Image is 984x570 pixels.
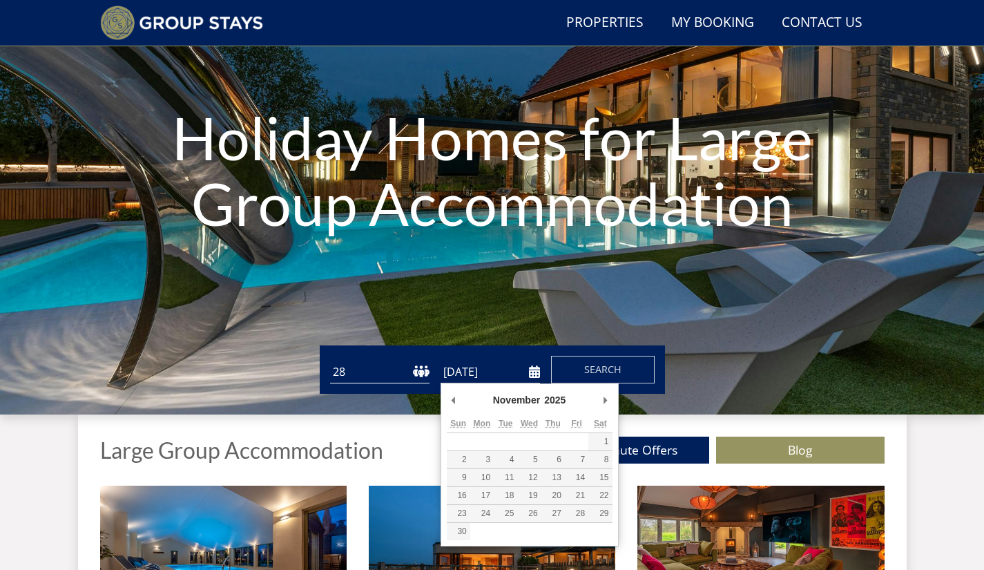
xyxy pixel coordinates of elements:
button: 13 [541,469,565,486]
input: Arrival Date [441,361,540,383]
abbr: Saturday [594,419,607,428]
button: 3 [470,451,494,468]
button: 1 [588,433,612,450]
button: Next Month [599,390,612,410]
button: 15 [588,469,612,486]
button: 16 [447,487,470,504]
a: Contact Us [776,8,868,39]
button: 6 [541,451,565,468]
a: Properties [561,8,649,39]
button: 23 [447,505,470,522]
button: 5 [517,451,541,468]
span: Search [584,363,621,376]
button: Previous Month [447,390,461,410]
button: 21 [565,487,588,504]
button: 26 [517,505,541,522]
button: 9 [447,469,470,486]
button: 24 [470,505,494,522]
button: 8 [588,451,612,468]
a: Blog [716,437,885,464]
button: 28 [565,505,588,522]
abbr: Sunday [450,419,466,428]
button: 22 [588,487,612,504]
button: 17 [470,487,494,504]
button: 19 [517,487,541,504]
button: 14 [565,469,588,486]
button: 12 [517,469,541,486]
abbr: Thursday [546,419,561,428]
abbr: Monday [474,419,491,428]
button: 27 [541,505,565,522]
abbr: Wednesday [521,419,538,428]
button: 4 [494,451,517,468]
abbr: Friday [571,419,581,428]
a: My Booking [666,8,760,39]
button: 20 [541,487,565,504]
h1: Holiday Homes for Large Group Accommodation [148,77,837,263]
button: 18 [494,487,517,504]
button: 7 [565,451,588,468]
h1: Large Group Accommodation [100,438,383,462]
button: 11 [494,469,517,486]
button: Search [551,356,655,383]
button: 10 [470,469,494,486]
img: Group Stays [100,6,264,40]
div: 2025 [542,390,568,410]
a: Last Minute Offers [541,437,709,464]
button: 25 [494,505,517,522]
button: 2 [447,451,470,468]
div: November [491,390,542,410]
button: 29 [588,505,612,522]
button: 30 [447,523,470,540]
abbr: Tuesday [499,419,512,428]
